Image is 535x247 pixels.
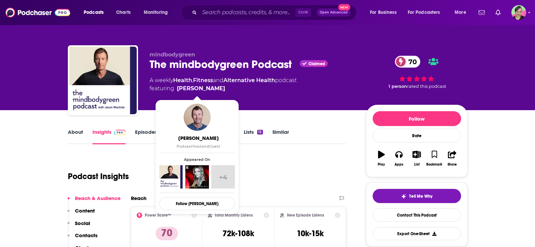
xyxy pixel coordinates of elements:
[373,129,461,143] div: Rate
[511,5,526,20] span: Logged in as LizDVictoryBelt
[408,8,440,17] span: For Podcasters
[68,195,121,207] button: Reach & Audience
[257,130,263,134] div: 12
[373,189,461,203] button: tell me why sparkleTell Me Why
[426,163,442,167] div: Bookmark
[295,8,311,17] span: Ctrl K
[338,4,350,10] span: New
[511,5,526,20] button: Show profile menu
[139,7,177,18] button: open menu
[185,165,209,189] img: The Megyn Kelly Show
[68,171,129,181] h1: Podcast Insights
[244,129,263,144] a: Lists12
[75,195,121,201] p: Reach & Audience
[159,157,235,162] span: Appeared On
[414,163,420,167] div: List
[159,165,183,189] img: The mindbodygreen Podcast
[112,7,135,18] a: Charts
[223,77,275,83] a: Alternative Health
[222,228,254,239] h3: 72k-108k
[184,104,211,131] img: Jason Wachob
[317,8,351,17] button: Open AdvancedNew
[450,7,475,18] button: open menu
[320,11,348,14] span: Open Advanced
[131,195,146,201] h2: Reach
[455,8,466,17] span: More
[75,232,98,239] p: Contacts
[177,144,220,149] span: Podcast Host Guest
[5,6,70,19] img: Podchaser - Follow, Share and Rate Podcasts
[69,47,137,114] img: The mindbodygreen Podcast
[68,129,83,144] a: About
[79,7,112,18] button: open menu
[75,207,95,214] p: Content
[297,228,324,239] h3: 10k-15k
[366,51,467,93] div: 70 1 personrated this podcast
[403,7,450,18] button: open menu
[378,163,385,167] div: Play
[161,135,236,141] span: [PERSON_NAME]
[395,56,420,68] a: 70
[199,7,295,18] input: Search podcasts, credits, & more...
[145,213,171,218] h2: Power Score™
[426,146,443,171] button: Bookmark
[150,84,297,93] span: featuring
[395,163,403,167] div: Apps
[156,227,178,240] p: 70
[390,146,408,171] button: Apps
[173,77,192,83] a: Health
[135,129,169,144] a: Episodes630
[161,135,236,149] a: [PERSON_NAME]PodcastHostandGuest
[75,220,90,226] p: Social
[177,84,225,93] a: Jason Wachob
[365,7,405,18] button: open menu
[68,207,95,220] button: Content
[373,227,461,240] button: Export One-Sheet
[68,232,98,245] button: Contacts
[211,165,235,189] a: +4
[68,220,90,232] button: Social
[448,163,457,167] div: Share
[389,84,407,89] span: 1 person
[213,77,223,83] span: and
[92,129,126,144] a: InsightsPodchaser Pro
[287,213,324,218] h2: New Episode Listens
[309,62,325,66] span: Claimed
[409,194,432,199] span: Tell Me Why
[192,77,193,83] span: ,
[511,5,526,20] img: User Profile
[159,197,235,210] button: Follow [PERSON_NAME]
[370,8,397,17] span: For Business
[401,194,406,199] img: tell me why sparkle
[116,8,131,17] span: Charts
[193,77,213,83] a: Fitness
[114,130,126,135] img: Podchaser Pro
[202,144,209,149] span: and
[84,8,104,17] span: Podcasts
[493,7,503,18] a: Show notifications dropdown
[402,56,420,68] span: 70
[443,146,461,171] button: Share
[187,5,363,20] div: Search podcasts, credits, & more...
[150,76,297,93] div: A weekly podcast
[144,8,168,17] span: Monitoring
[150,51,195,58] span: mindbodygreen
[272,129,289,144] a: Similar
[408,146,425,171] button: List
[476,7,487,18] a: Show notifications dropdown
[373,146,390,171] button: Play
[373,111,461,126] button: Follow
[407,84,446,89] span: rated this podcast
[373,208,461,222] a: Contact This Podcast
